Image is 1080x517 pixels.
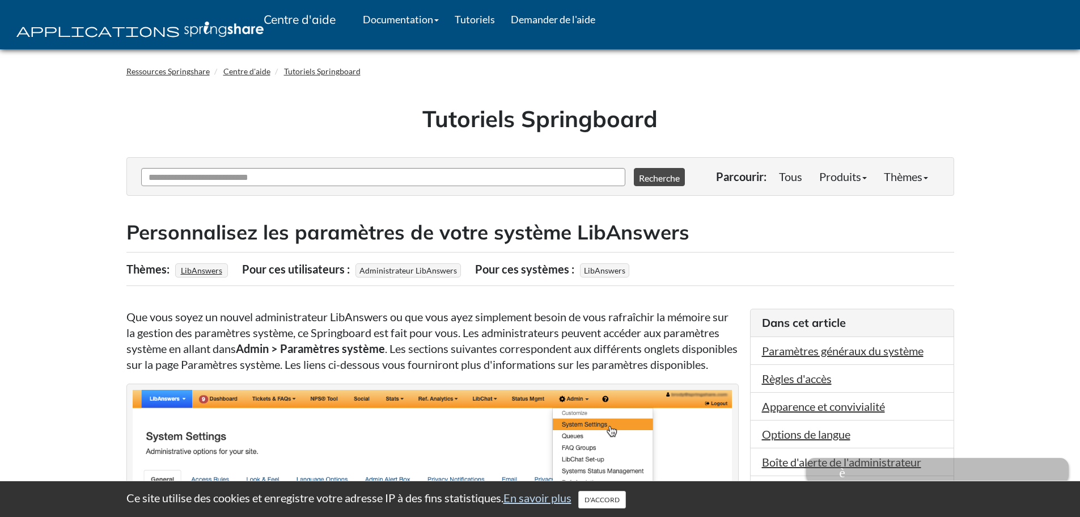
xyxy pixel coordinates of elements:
[584,266,625,275] font: LibAnswers
[762,372,832,385] a: Règles d'accès
[503,491,571,505] a: En savoir plus
[578,491,626,508] button: Fermer
[819,170,861,183] font: Produits
[181,266,222,275] font: LibAnswers
[126,66,210,76] a: Ressources Springshare
[762,400,885,413] a: Apparence et convivialité
[762,316,846,330] font: Dans cet article
[363,13,433,26] font: Documentation
[359,266,457,275] font: Administrateur LibAnswers
[447,5,503,33] a: Tutoriels
[126,342,738,371] font: . Les sections suivantes correspondent aux différents onglets disponibles sur la page Paramètres ...
[126,491,503,505] font: Ce site utilise des cookies et enregistre votre adresse IP à des fins statistiques.
[634,168,685,186] button: Recherche
[884,170,922,183] font: Thèmes
[179,262,224,279] a: LibAnswers
[223,66,270,76] a: Centre d'aide
[762,455,921,469] a: Boîte d'alerte de l'administrateur
[875,165,937,188] a: Thèmes
[126,310,729,355] font: Que vous soyez un nouvel administrateur LibAnswers ou que vous ayez simplement besoin de vous raf...
[639,172,680,183] font: Recherche
[475,262,574,276] font: Pour ces systèmes :
[242,262,350,276] font: Pour ces utilisateurs :
[511,13,595,26] font: Demander de l'aide
[126,220,689,245] font: Personnalisez les paramètres de votre système LibAnswers
[264,12,336,27] font: Centre d'aide
[503,5,603,33] a: Demander de l'aide
[585,495,620,504] font: D'ACCORD
[184,22,264,37] img: Springshare
[716,170,766,183] font: Parcourir:
[770,165,811,188] a: Tous
[455,13,495,26] font: Tutoriels
[133,390,732,493] img: La page Paramètres système
[16,22,180,38] font: applications
[762,344,924,358] a: Paramètres généraux du système
[806,459,1069,473] a: flèche vers le haut
[236,342,385,355] font: Admin > Paramètres système
[422,104,658,133] font: Tutoriels Springboard
[762,427,850,441] a: Options de langue
[9,5,344,47] a: applications Centre d'aide
[779,170,802,183] font: Tous
[355,5,447,33] a: Documentation
[126,262,170,276] font: Thèmes:
[284,66,361,76] a: Tutoriels Springboard
[811,165,875,188] a: Produits
[812,464,1063,477] font: flèche vers le haut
